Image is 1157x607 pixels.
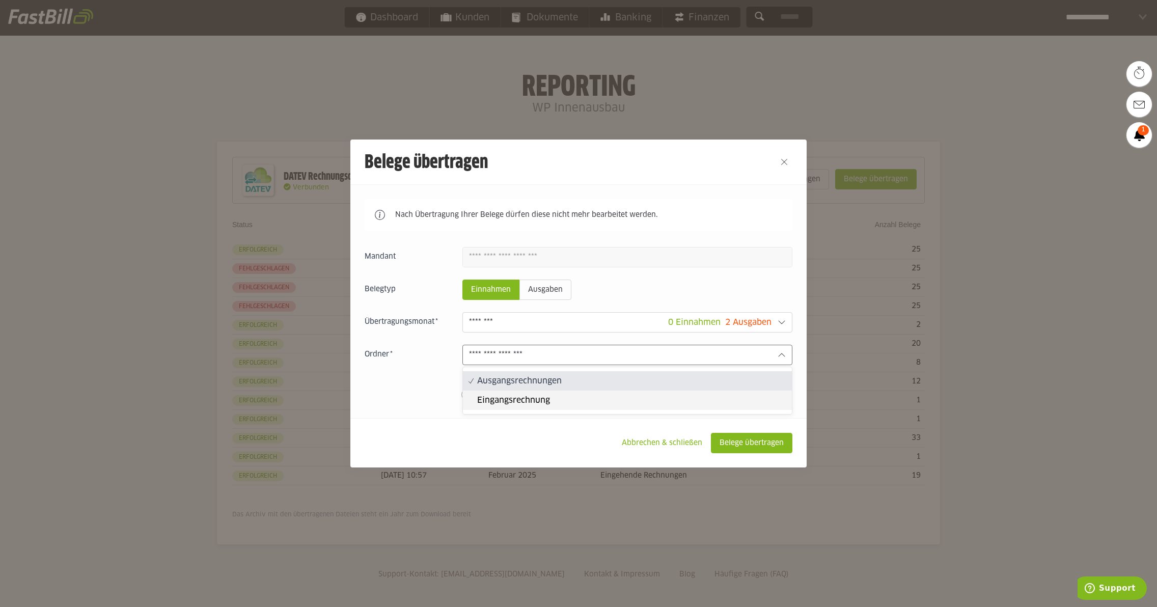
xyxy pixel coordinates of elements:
span: 2 Ausgaben [725,318,772,326]
iframe: Öffnet ein Widget, in dem Sie weitere Informationen finden [1078,576,1147,602]
sl-radio-button: Ausgaben [519,280,571,300]
span: 1 [1138,125,1149,135]
a: 1 [1126,122,1152,148]
span: 0 Einnahmen [668,318,721,326]
sl-switch: Bereits übertragene Belege werden übermittelt [365,390,792,400]
sl-option: Ausgangsrechnungen [463,371,792,391]
sl-radio-button: Einnahmen [462,280,519,300]
sl-button: Abbrechen & schließen [613,433,711,453]
sl-option: Eingangsrechnung [463,391,792,410]
sl-button: Belege übertragen [711,433,792,453]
